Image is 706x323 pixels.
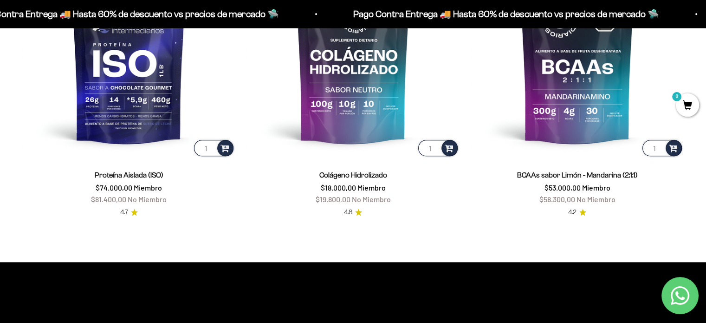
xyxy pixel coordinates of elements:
[91,195,126,204] span: $81.400,00
[319,171,387,179] a: Colágeno Hidrolizado
[539,195,575,204] span: $58.300,00
[134,183,162,192] span: Miembro
[582,183,610,192] span: Miembro
[676,101,699,111] a: 0
[517,171,638,179] a: BCAAs sabor Limón - Mandarina (2:1:1)
[95,171,163,179] a: Proteína Aislada (ISO)
[671,91,682,102] mark: 0
[357,183,386,192] span: Miembro
[352,195,391,204] span: No Miembro
[344,207,352,218] span: 4.8
[321,183,356,192] span: $18.000,00
[316,195,350,204] span: $19.800,00
[128,195,167,204] span: No Miembro
[120,207,128,218] span: 4.7
[96,183,132,192] span: $74.000,00
[568,207,576,218] span: 4.2
[544,183,581,192] span: $53.000,00
[352,7,658,21] p: Pago Contra Entrega 🚚 Hasta 60% de descuento vs precios de mercado 🛸
[120,207,138,218] a: 4.74.7 de 5.0 estrellas
[344,207,362,218] a: 4.84.8 de 5.0 estrellas
[568,207,586,218] a: 4.24.2 de 5.0 estrellas
[576,195,615,204] span: No Miembro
